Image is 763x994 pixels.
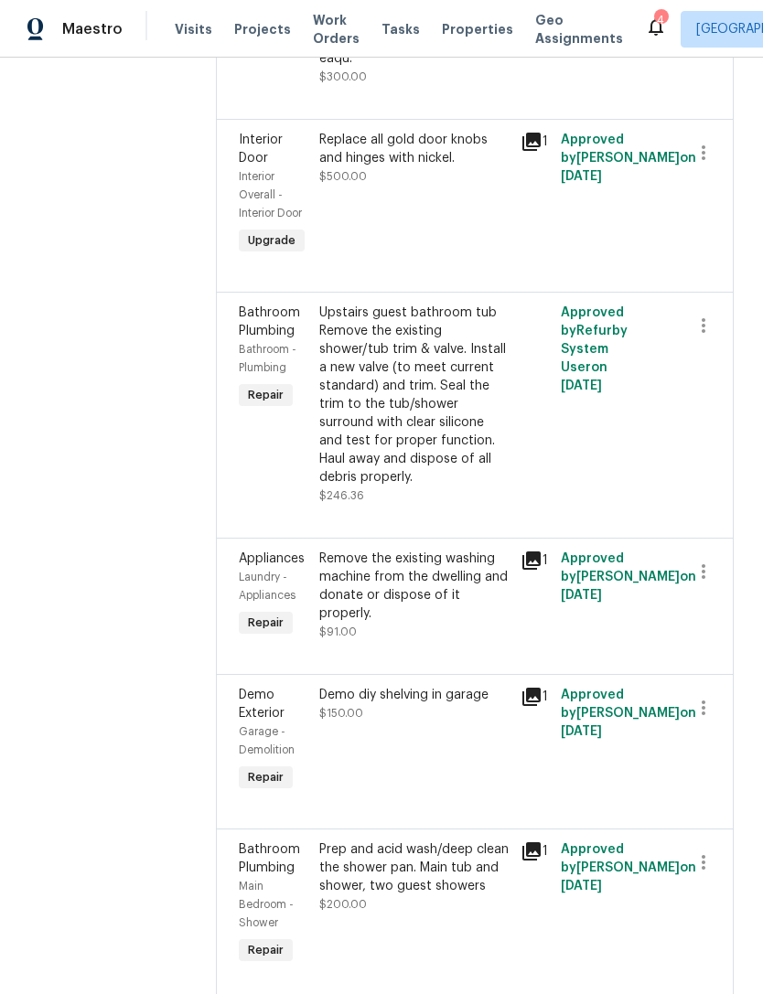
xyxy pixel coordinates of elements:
span: Approved by [PERSON_NAME] on [561,134,696,183]
span: Interior Overall - Interior Door [239,171,302,219]
span: Bathroom - Plumbing [239,344,296,373]
span: Repair [241,386,291,404]
span: $200.00 [319,899,367,910]
div: Prep and acid wash/deep clean the shower pan. Main tub and shower, two guest showers [319,840,510,895]
span: Maestro [62,20,123,38]
span: $246.36 [319,490,364,501]
div: 1 [521,840,550,862]
span: $150.00 [319,708,363,719]
span: Laundry - Appliances [239,572,296,601]
span: $300.00 [319,71,367,82]
span: Interior Door [239,134,283,165]
span: Work Orders [313,11,360,48]
span: Visits [175,20,212,38]
span: Repair [241,614,291,632]
span: Repair [241,941,291,959]
div: 1 [521,131,550,153]
span: [DATE] [561,379,602,392]
span: Approved by [PERSON_NAME] on [561,689,696,738]
div: Replace all gold door knobs and hinges with nickel. [319,131,510,167]
span: [DATE] [561,725,602,738]
span: Demo Exterior [239,689,285,720]
div: Remove the existing washing machine from the dwelling and donate or dispose of it properly. [319,550,510,623]
span: Upgrade [241,231,303,250]
span: Approved by [PERSON_NAME] on [561,552,696,602]
span: [DATE] [561,170,602,183]
div: Demo diy shelving in garage [319,686,510,704]
span: Geo Assignments [535,11,623,48]
div: 1 [521,550,550,572]
span: Repair [241,768,291,786]
span: Properties [442,20,513,38]
span: Bathroom Plumbing [239,843,300,874]
div: 1 [521,686,550,708]
span: Appliances [239,552,305,565]
span: [DATE] [561,880,602,892]
span: $500.00 [319,171,367,182]
span: Approved by [PERSON_NAME] on [561,843,696,892]
span: Bathroom Plumbing [239,306,300,337]
span: Garage - Demolition [239,726,295,755]
span: Projects [234,20,291,38]
div: Upstairs guest bathroom tub Remove the existing shower/tub trim & valve. Install a new valve (to ... [319,304,510,486]
div: 4 [654,11,667,29]
span: Main Bedroom - Shower [239,881,294,928]
span: Tasks [381,23,420,36]
span: [DATE] [561,589,602,602]
span: Approved by Refurby System User on [561,306,628,392]
span: $91.00 [319,626,357,637]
